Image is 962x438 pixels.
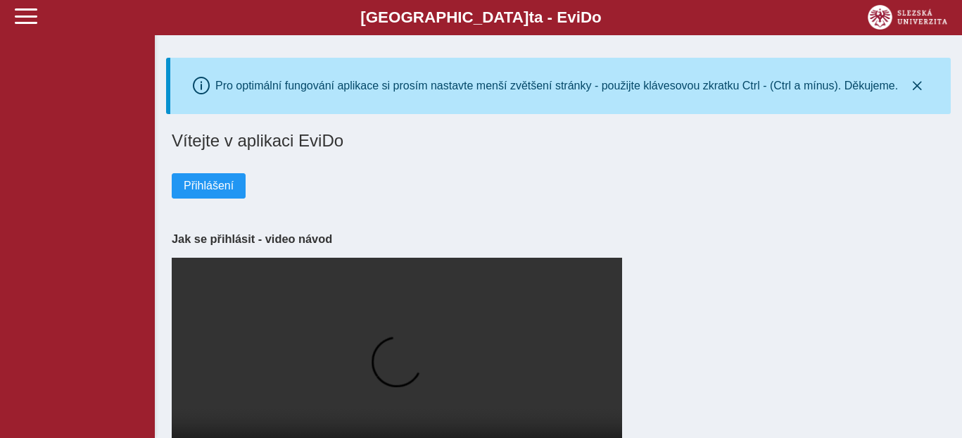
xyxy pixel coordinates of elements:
div: Pro optimální fungování aplikace si prosím nastavte menší zvětšení stránky - použijte klávesovou ... [215,80,898,92]
img: logo_web_su.png [868,5,947,30]
button: Přihlášení [172,173,246,199]
span: t [529,8,533,26]
span: Přihlášení [184,180,234,192]
span: o [592,8,602,26]
span: D [581,8,592,26]
b: [GEOGRAPHIC_DATA] a - Evi [42,8,920,27]
h3: Jak se přihlásit - video návod [172,232,945,246]
h1: Vítejte v aplikaci EviDo [172,131,945,151]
